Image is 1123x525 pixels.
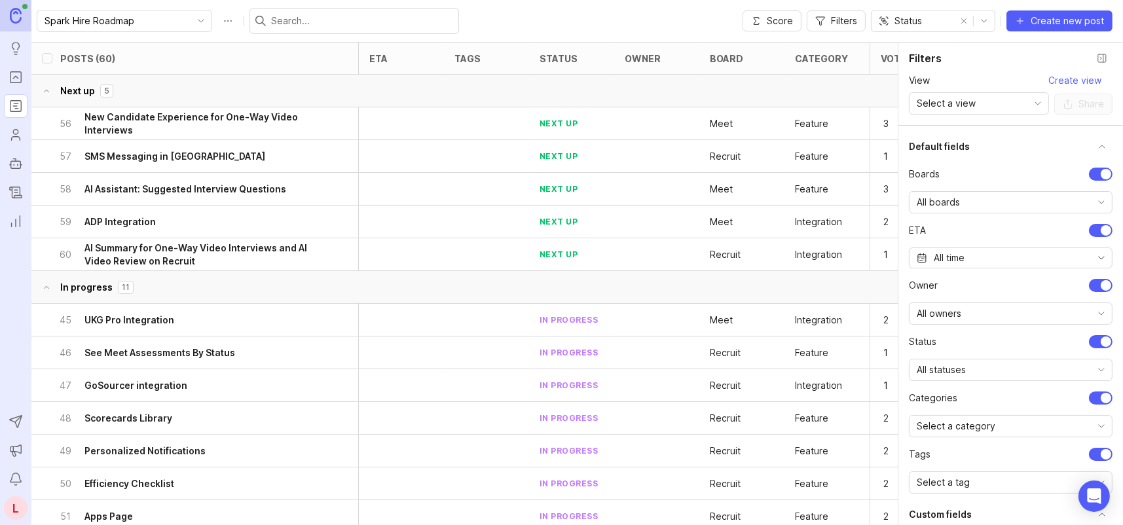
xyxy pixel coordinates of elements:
[917,195,960,209] span: All boards
[917,96,976,111] span: Select a view
[540,216,578,227] div: next up
[909,74,930,87] span: View
[909,279,938,292] span: owner
[1078,480,1110,512] div: Open Intercom Messenger
[4,65,28,89] a: Portal
[4,209,28,233] a: Reporting
[909,508,972,521] h1: Custom fields
[795,314,842,327] p: Integration
[4,181,28,204] a: Changelog
[1092,136,1113,157] button: truncate settings section
[60,107,321,139] button: 56New Candidate Experience for One-Way Video Interviews
[540,380,598,391] div: in progress
[104,86,109,96] p: 5
[625,54,661,63] div: owner
[710,215,733,228] p: Meet
[710,510,741,523] p: Recruit
[84,412,172,425] h6: Scorecards Library
[917,306,961,321] span: All owners
[540,511,598,522] div: in progress
[881,409,921,427] p: 2
[60,183,71,196] p: 58
[881,442,921,460] p: 2
[795,379,842,392] p: Integration
[4,37,28,60] a: Ideas
[191,16,212,26] svg: toggle icon
[917,419,995,433] span: Select a category
[795,346,828,359] p: Feature
[60,54,115,63] div: Posts (60)
[540,412,598,424] div: in progress
[1091,421,1112,431] svg: toggle icon
[60,336,321,369] button: 46See Meet Assessments By Status
[909,302,1113,325] div: toggle menu
[60,117,71,130] p: 56
[881,115,921,133] p: 3
[909,391,957,405] span: Categories
[60,444,71,458] p: 49
[909,224,926,237] span: ETA
[1006,10,1113,31] button: Create new post
[4,439,28,462] button: Announcements
[84,150,265,163] h6: SMS Messaging in [GEOGRAPHIC_DATA]
[909,335,936,348] span: status
[1091,308,1112,319] svg: toggle icon
[881,245,921,264] p: 1
[710,412,741,425] p: Recruit
[710,477,741,490] div: Recruit
[540,445,598,456] div: in progress
[909,50,942,66] h2: Filters
[710,379,741,392] p: Recruit
[540,249,578,260] div: next up
[795,477,828,490] div: Feature
[84,510,133,523] h6: Apps Page
[10,8,22,23] img: Canny Home
[795,248,842,261] div: Integration
[795,183,828,196] p: Feature
[909,448,930,461] span: tags
[795,412,828,425] p: Feature
[881,344,921,362] p: 1
[60,140,321,172] button: 57SMS Messaging in [GEOGRAPHIC_DATA]
[710,150,741,163] p: Recruit
[84,242,321,268] h6: AI Summary for One-Way Video Interviews and AI Video Review on Recruit
[60,477,71,490] p: 50
[795,150,828,163] p: Feature
[84,444,206,458] h6: Personalized Notifications
[710,346,741,359] p: Recruit
[795,215,842,228] div: Integration
[60,467,321,499] button: 50Efficiency Checklist
[710,248,741,261] div: Recruit
[881,180,921,198] p: 3
[917,363,966,377] span: All statuses
[710,117,733,130] p: Meet
[4,123,28,147] a: Users
[795,510,828,523] p: Feature
[1091,477,1112,488] svg: toggle icon
[909,140,970,153] h1: Default fields
[540,183,578,194] div: next up
[540,151,578,162] div: next up
[540,478,598,489] div: in progress
[1091,365,1112,375] svg: toggle icon
[60,238,321,270] button: 60AI Summary for One-Way Video Interviews and AI Video Review on Recruit
[909,415,1113,437] div: toggle menu
[795,117,828,130] p: Feature
[4,496,28,520] div: L
[881,311,921,329] p: 2
[881,376,921,395] p: 1
[1092,48,1113,69] button: Close filter panel
[37,10,212,32] div: toggle menu
[454,54,481,63] div: tags
[881,213,921,231] p: 2
[934,251,965,265] div: All time
[60,173,321,205] button: 58AI Assistant: Suggested Interview Questions
[743,10,801,31] button: Score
